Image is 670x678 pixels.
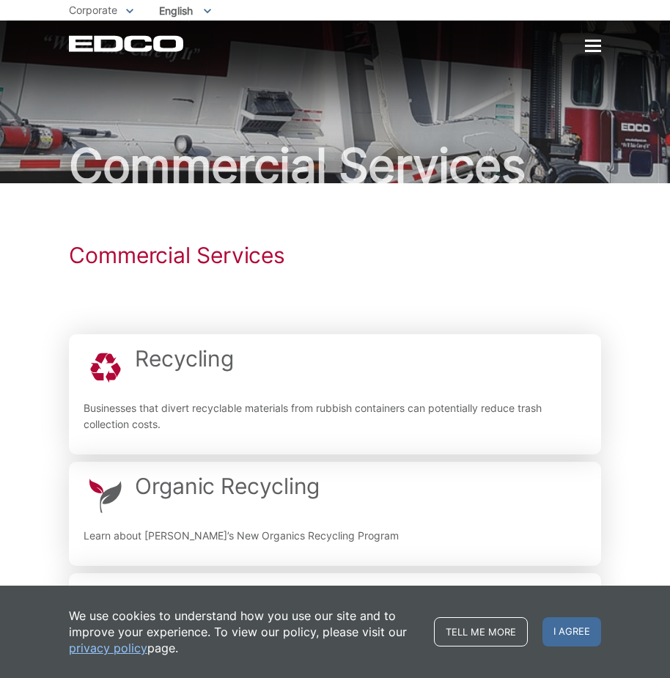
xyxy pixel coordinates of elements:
span: Corporate [69,4,117,16]
p: We use cookies to understand how you use our site and to improve your experience. To view our pol... [69,608,419,656]
a: privacy policy [69,640,147,656]
a: Tell me more [434,617,528,646]
h2: Organic Recycling [135,473,320,499]
p: Businesses that divert recyclable materials from rubbish containers can potentially reduce trash ... [84,400,586,432]
h2: Trash [135,584,193,611]
h2: Commercial Services [69,142,601,189]
a: Recycling Businesses that divert recyclable materials from rubbish containers can potentially red... [69,334,601,454]
a: Organic Recycling Learn about [PERSON_NAME]’s New Organics Recycling Program [69,462,601,566]
h1: Commercial Services [69,242,601,268]
h2: Recycling [135,345,234,372]
p: Learn about [PERSON_NAME]’s New Organics Recycling Program [84,528,399,544]
a: EDCD logo. Return to the homepage. [69,35,185,52]
span: I agree [542,617,601,646]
